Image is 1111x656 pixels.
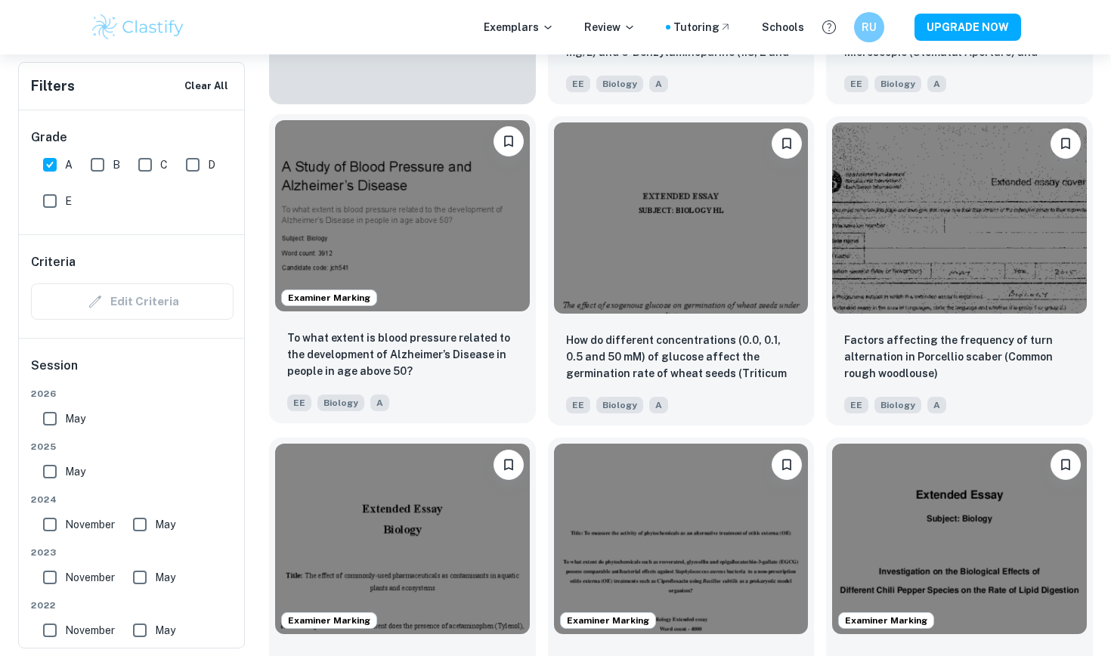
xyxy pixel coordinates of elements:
[566,332,797,383] p: How do different concentrations (0.0, 0.1, 0.5 and 50 mM) of glucose affect the germination rate ...
[914,14,1021,41] button: UPGRADE NOW
[31,357,234,387] h6: Session
[874,76,921,92] span: Biology
[566,397,590,413] span: EE
[649,397,668,413] span: A
[275,444,530,634] img: Biology EE example thumbnail: To what extent does the presence of acet
[65,410,85,427] span: May
[561,614,655,627] span: Examiner Marking
[31,283,234,320] div: Criteria filters are unavailable when searching by topic
[772,450,802,480] button: Bookmark
[874,397,921,413] span: Biology
[554,122,809,313] img: Biology EE example thumbnail: How do different concentrations (0.0, 0.
[287,395,311,411] span: EE
[181,75,232,97] button: Clear All
[287,330,518,379] p: To what extent is blood pressure related to the development of Alzheimer’s Disease in people in a...
[584,19,636,36] p: Review
[1051,450,1081,480] button: Bookmark
[90,12,186,42] img: Clastify logo
[854,12,884,42] button: RU
[31,493,234,506] span: 2024
[275,120,530,311] img: Biology EE example thumbnail: To what extent is blood pressure related
[832,444,1087,634] img: Biology EE example thumbnail: To what extent do different species of c
[861,19,878,36] h6: RU
[65,569,115,586] span: November
[31,599,234,612] span: 2022
[596,397,643,413] span: Biology
[649,76,668,92] span: A
[65,156,73,173] span: A
[927,397,946,413] span: A
[155,569,175,586] span: May
[494,126,524,156] button: Bookmark
[208,156,215,173] span: D
[65,622,115,639] span: November
[484,19,554,36] p: Exemplars
[673,19,732,36] a: Tutoring
[31,387,234,401] span: 2026
[31,253,76,271] h6: Criteria
[816,14,842,40] button: Help and Feedback
[31,128,234,147] h6: Grade
[65,193,72,209] span: E
[113,156,120,173] span: B
[927,76,946,92] span: A
[772,128,802,159] button: Bookmark
[826,116,1093,425] a: BookmarkFactors affecting the frequency of turn alternation in Porcellio scaber (Common rough woo...
[548,116,815,425] a: BookmarkHow do different concentrations (0.0, 0.1, 0.5 and 50 mM) of glucose affect the germinati...
[844,332,1075,382] p: Factors affecting the frequency of turn alternation in Porcellio scaber (Common rough woodlouse)
[566,76,590,92] span: EE
[65,516,115,533] span: November
[282,614,376,627] span: Examiner Marking
[155,516,175,533] span: May
[282,291,376,305] span: Examiner Marking
[269,116,536,425] a: Examiner MarkingBookmarkTo what extent is blood pressure related to the development of Alzheimer’...
[155,622,175,639] span: May
[839,614,933,627] span: Examiner Marking
[65,463,85,480] span: May
[494,450,524,480] button: Bookmark
[844,397,868,413] span: EE
[160,156,168,173] span: C
[1051,128,1081,159] button: Bookmark
[31,546,234,559] span: 2023
[554,444,809,634] img: Biology EE example thumbnail: To what extent do phytochemicals such as
[762,19,804,36] a: Schools
[317,395,364,411] span: Biology
[832,122,1087,313] img: Biology EE example thumbnail: Factors affecting the frequency of turn
[31,440,234,453] span: 2025
[370,395,389,411] span: A
[596,76,643,92] span: Biology
[31,76,75,97] h6: Filters
[844,76,868,92] span: EE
